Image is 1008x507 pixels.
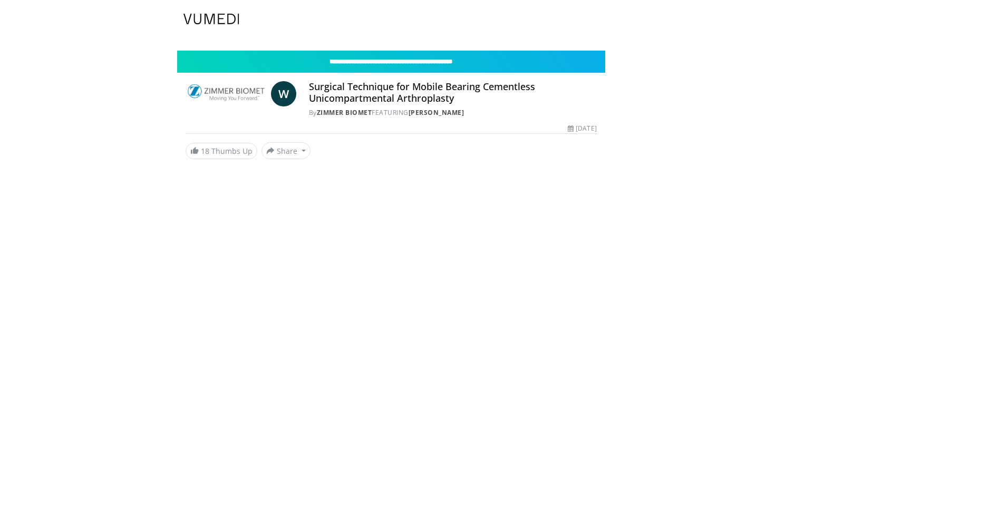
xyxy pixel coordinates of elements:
[317,108,372,117] a: Zimmer Biomet
[409,108,464,117] a: [PERSON_NAME]
[201,146,209,156] span: 18
[271,81,296,106] a: W
[309,108,597,118] div: By FEATURING
[261,142,311,159] button: Share
[183,14,239,24] img: VuMedi Logo
[568,124,596,133] div: [DATE]
[309,81,597,104] h4: Surgical Technique for Mobile Bearing Cementless Unicompartmental Arthroplasty
[186,143,257,159] a: 18 Thumbs Up
[186,81,267,106] img: Zimmer Biomet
